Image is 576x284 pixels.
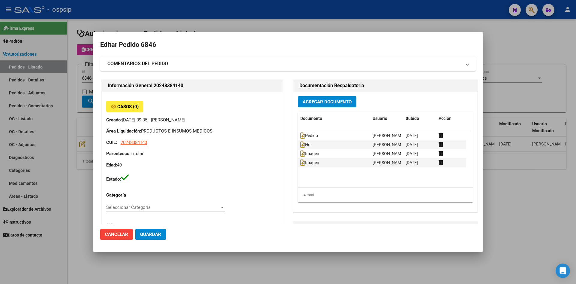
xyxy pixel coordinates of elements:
div: Open Intercom Messenger [556,264,570,278]
span: Casos (0) [117,104,139,109]
h2: Documentación Respaldatoria [299,82,471,89]
strong: Área Liquidación: [106,128,141,134]
div: 4 total [298,188,473,203]
span: Agregar Documento [303,99,352,105]
span: [PERSON_NAME] [373,151,405,156]
span: Seleccionar Categoría [106,205,220,210]
strong: Estado: [106,176,121,182]
span: Usuario [373,116,387,121]
span: [PERSON_NAME] [373,133,405,138]
datatable-header-cell: Acción [436,112,466,125]
span: Cancelar [105,232,128,237]
datatable-header-cell: Subido [403,112,436,125]
p: [DATE] 09:35 - [PERSON_NAME] [106,117,278,124]
p: 49 [106,162,278,169]
h2: Editar Pedido 6846 [100,39,476,50]
span: [DATE] [406,133,418,138]
span: Documento [300,116,322,121]
strong: COMENTARIOS DEL PEDIDO [107,60,168,67]
span: [PERSON_NAME] [373,160,405,165]
p: Titular [106,150,278,157]
span: [PERSON_NAME] [373,142,405,147]
p: CUIL [106,222,158,229]
span: [DATE] [406,142,418,147]
strong: Parentesco: [106,151,130,156]
span: Imagen [300,151,319,156]
span: Pedido [300,133,318,138]
strong: Edad: [106,162,117,168]
span: Acción [439,116,451,121]
datatable-header-cell: Usuario [370,112,403,125]
span: [DATE] [406,151,418,156]
span: 20248384140 [121,140,147,145]
p: Categoría [106,192,158,199]
span: Guardar [140,232,161,237]
button: Cancelar [100,229,133,240]
mat-expansion-panel-header: COMENTARIOS DEL PEDIDO [100,56,476,71]
button: Guardar [135,229,166,240]
button: Casos (0) [106,101,143,112]
p: PRODUCTOS E INSUMOS MEDICOS [106,128,278,135]
span: Subido [406,116,419,121]
datatable-header-cell: Documento [298,112,370,125]
span: Imagen [300,160,319,165]
strong: CUIL: [106,140,117,145]
button: Agregar Documento [298,96,356,107]
span: [DATE] [406,160,418,165]
strong: Creado: [106,117,122,123]
h2: Información General 20248384140 [108,82,277,89]
span: Hc [300,142,310,147]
